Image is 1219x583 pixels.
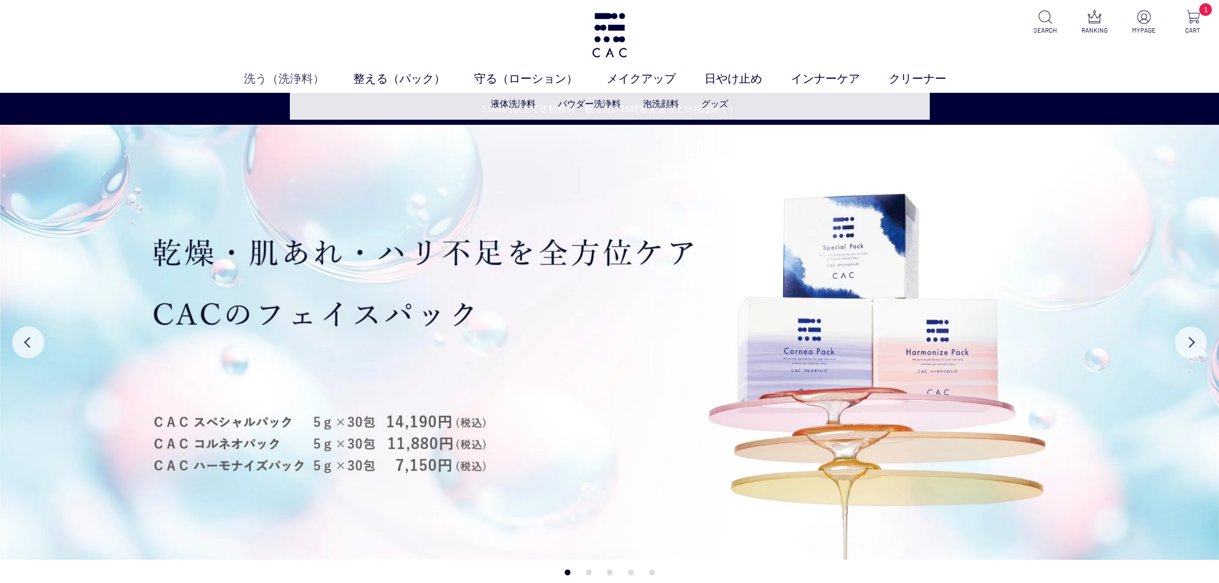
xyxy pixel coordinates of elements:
[628,570,633,575] button: 4 of 5
[649,570,655,575] button: 5 of 5
[1128,10,1159,35] a: MYPAGE
[474,70,607,88] a: 守る（ローション）
[244,70,353,88] a: 洗う（洗浄料）
[1030,10,1061,35] a: SEARCH
[607,570,612,575] button: 3 of 5
[1030,26,1061,35] p: SEARCH
[564,570,570,575] button: 1 of 5
[705,70,791,88] a: 日やけ止め
[558,99,621,109] a: パウダー洗浄料
[1,102,1218,116] a: 5,500円以上で送料無料・最短当日16時迄発送（土日祝は除く）
[491,99,536,109] a: 液体洗浄料
[607,70,705,88] a: メイクアップ
[12,326,44,358] button: Previous
[643,99,679,109] a: 泡洗顔料
[791,70,889,88] a: インナーケア
[1175,326,1207,358] button: Next
[353,70,474,88] a: 整える（パック）
[889,70,975,88] a: クリーナー
[1177,10,1209,35] a: 1 CART
[1199,3,1212,16] span: 1
[586,570,591,575] button: 2 of 5
[1177,26,1209,35] p: CART
[1128,26,1159,35] p: MYPAGE
[590,13,629,58] img: logo
[701,99,728,109] a: グッズ
[1079,26,1110,35] p: RANKING
[1079,10,1110,35] a: RANKING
